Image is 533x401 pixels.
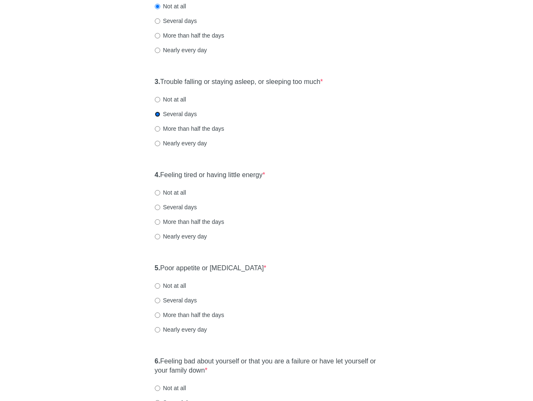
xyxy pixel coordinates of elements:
[155,78,160,85] strong: 3.
[155,298,160,303] input: Several days
[155,386,160,391] input: Not at all
[155,219,160,225] input: More than half the days
[155,357,379,376] label: Feeling bad about yourself or that you are a failure or have let yourself or your family down
[155,141,160,146] input: Nearly every day
[155,171,160,178] strong: 4.
[155,188,186,197] label: Not at all
[155,110,197,118] label: Several days
[155,325,207,334] label: Nearly every day
[155,205,160,210] input: Several days
[155,95,186,104] label: Not at all
[155,126,160,132] input: More than half the days
[155,2,186,10] label: Not at all
[155,264,266,273] label: Poor appetite or [MEDICAL_DATA]
[155,46,207,54] label: Nearly every day
[155,264,160,272] strong: 5.
[155,312,160,318] input: More than half the days
[155,232,207,241] label: Nearly every day
[155,384,186,392] label: Not at all
[155,97,160,102] input: Not at all
[155,203,197,211] label: Several days
[155,170,265,180] label: Feeling tired or having little energy
[155,218,224,226] label: More than half the days
[155,190,160,195] input: Not at all
[155,48,160,53] input: Nearly every day
[155,327,160,332] input: Nearly every day
[155,139,207,147] label: Nearly every day
[155,282,186,290] label: Not at all
[155,4,160,9] input: Not at all
[155,296,197,305] label: Several days
[155,311,224,319] label: More than half the days
[155,17,197,25] label: Several days
[155,234,160,239] input: Nearly every day
[155,283,160,289] input: Not at all
[155,31,224,40] label: More than half the days
[155,33,160,38] input: More than half the days
[155,358,160,365] strong: 6.
[155,18,160,24] input: Several days
[155,124,224,133] label: More than half the days
[155,77,323,87] label: Trouble falling or staying asleep, or sleeping too much
[155,112,160,117] input: Several days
